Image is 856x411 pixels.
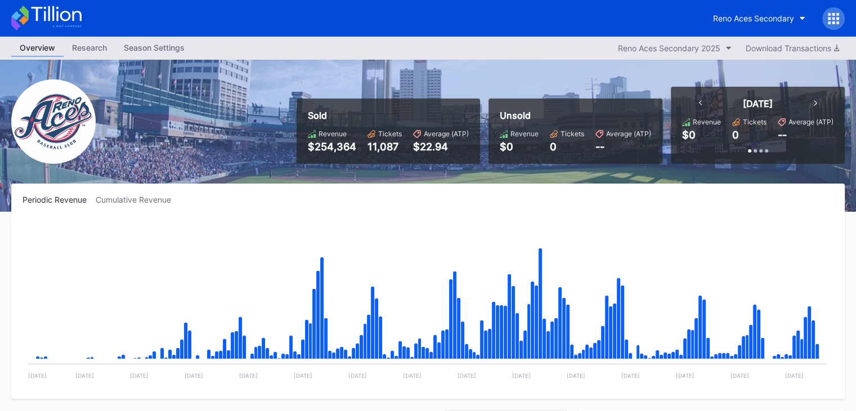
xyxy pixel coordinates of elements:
text: [DATE] [567,372,585,379]
div: Reno Aces Secondary 2025 [618,43,720,53]
div: Season Settings [115,39,193,56]
text: [DATE] [348,372,367,379]
div: Revenue [510,129,539,138]
div: Average (ATP) [606,129,651,138]
div: [DATE] [743,98,773,109]
button: Reno Aces Secondary 2025 [612,41,737,56]
div: Tickets [378,129,402,138]
text: [DATE] [185,372,203,379]
div: $0 [682,129,696,141]
text: [DATE] [239,372,258,379]
text: [DATE] [785,372,804,379]
text: [DATE] [621,372,640,379]
div: $22.94 [413,141,469,153]
text: [DATE] [294,372,312,379]
button: Download Transactions [740,41,845,56]
text: [DATE] [75,372,94,379]
div: Tickets [743,118,767,126]
div: Cumulative Revenue [96,195,180,204]
text: [DATE] [512,372,531,379]
div: Average (ATP) [424,129,469,138]
svg: Chart title [23,218,833,387]
div: Download Transactions [746,43,839,53]
div: 0 [732,129,739,141]
text: [DATE] [730,372,749,379]
text: [DATE] [130,372,149,379]
text: [DATE] [28,372,47,379]
div: $0 [500,141,539,153]
div: Reno Aces Secondary [713,14,794,23]
text: [DATE] [676,372,694,379]
a: Overview [11,39,64,57]
div: Sold [308,110,469,121]
div: Revenue [693,118,721,126]
button: Reno Aces Secondary [705,8,814,29]
text: [DATE] [458,372,476,379]
div: 11,087 [368,141,402,153]
div: $254,364 [308,141,356,153]
a: Research [64,39,115,57]
img: RenoAces.png [11,79,96,164]
div: Unsold [500,110,651,121]
div: 0 [550,141,584,153]
div: Revenue [319,129,347,138]
a: Season Settings [115,39,193,57]
div: Tickets [561,129,584,138]
div: -- [778,129,787,141]
div: Periodic Revenue [23,195,96,204]
div: -- [595,141,651,153]
div: Research [64,39,115,56]
div: Average (ATP) [788,118,833,126]
text: [DATE] [403,372,422,379]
